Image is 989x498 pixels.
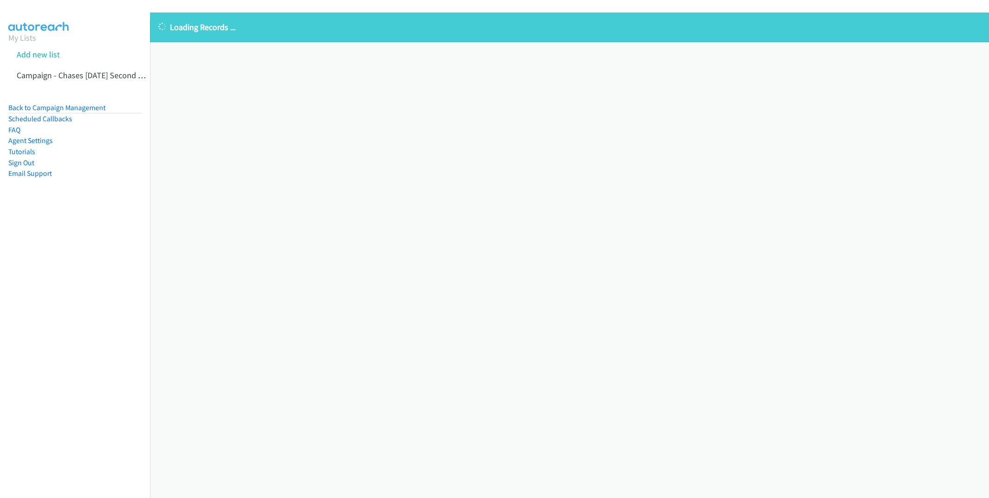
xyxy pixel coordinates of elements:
a: Back to Campaign Management [8,103,106,112]
a: Email Support [8,169,52,178]
a: Add new list [17,49,60,60]
a: Scheduled Callbacks [8,114,72,123]
p: Loading Records ... [158,21,981,33]
a: FAQ [8,125,20,134]
a: Agent Settings [8,136,53,145]
a: Campaign - Chases [DATE] Second Attempts [17,70,170,81]
a: Tutorials [8,147,35,156]
a: Sign Out [8,158,34,167]
a: My Lists [8,32,36,43]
